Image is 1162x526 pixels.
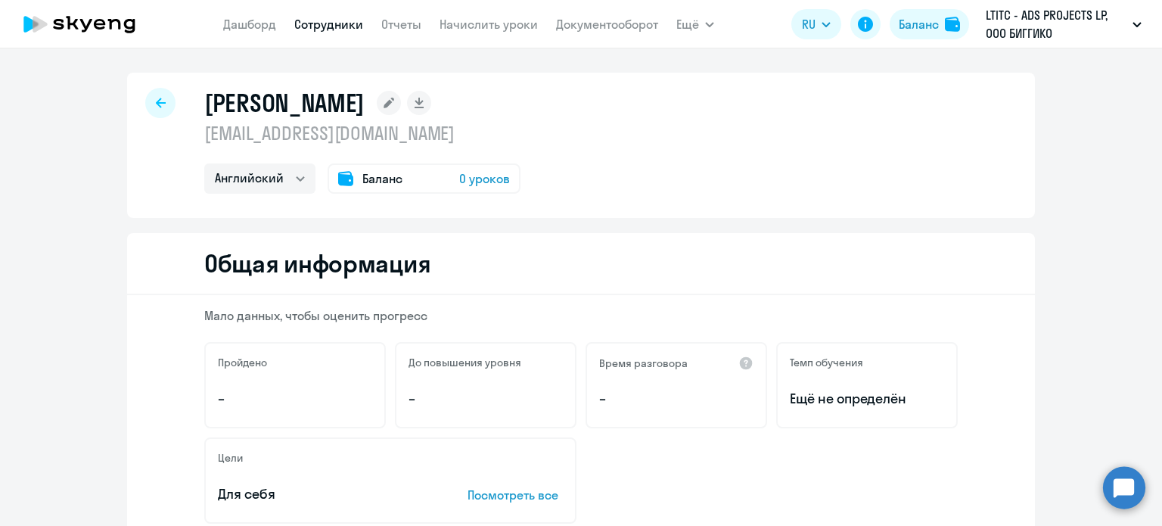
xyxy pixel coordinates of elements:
h1: [PERSON_NAME] [204,88,365,118]
h5: Пройдено [218,356,267,369]
span: Ещё [676,15,699,33]
img: balance [945,17,960,32]
a: Дашборд [223,17,276,32]
span: RU [802,15,816,33]
p: Для себя [218,484,421,504]
button: RU [791,9,841,39]
p: LTITC - ADS PROJECTS LP, ООО БИГГИКО [986,6,1126,42]
p: – [218,389,372,409]
h5: Темп обучения [790,356,863,369]
span: Баланс [362,170,402,188]
a: Отчеты [381,17,421,32]
h5: До повышения уровня [409,356,521,369]
button: Балансbalance [890,9,969,39]
button: LTITC - ADS PROJECTS LP, ООО БИГГИКО [978,6,1149,42]
p: Посмотреть все [468,486,563,504]
h5: Время разговора [599,356,688,370]
h5: Цели [218,451,243,465]
span: 0 уроков [459,170,510,188]
p: [EMAIL_ADDRESS][DOMAIN_NAME] [204,121,520,145]
button: Ещё [676,9,714,39]
a: Сотрудники [294,17,363,32]
a: Начислить уроки [440,17,538,32]
span: Ещё не определён [790,389,944,409]
p: – [599,389,753,409]
p: Мало данных, чтобы оценить прогресс [204,307,958,324]
div: Баланс [899,15,939,33]
p: – [409,389,563,409]
h2: Общая информация [204,248,430,279]
a: Документооборот [556,17,658,32]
